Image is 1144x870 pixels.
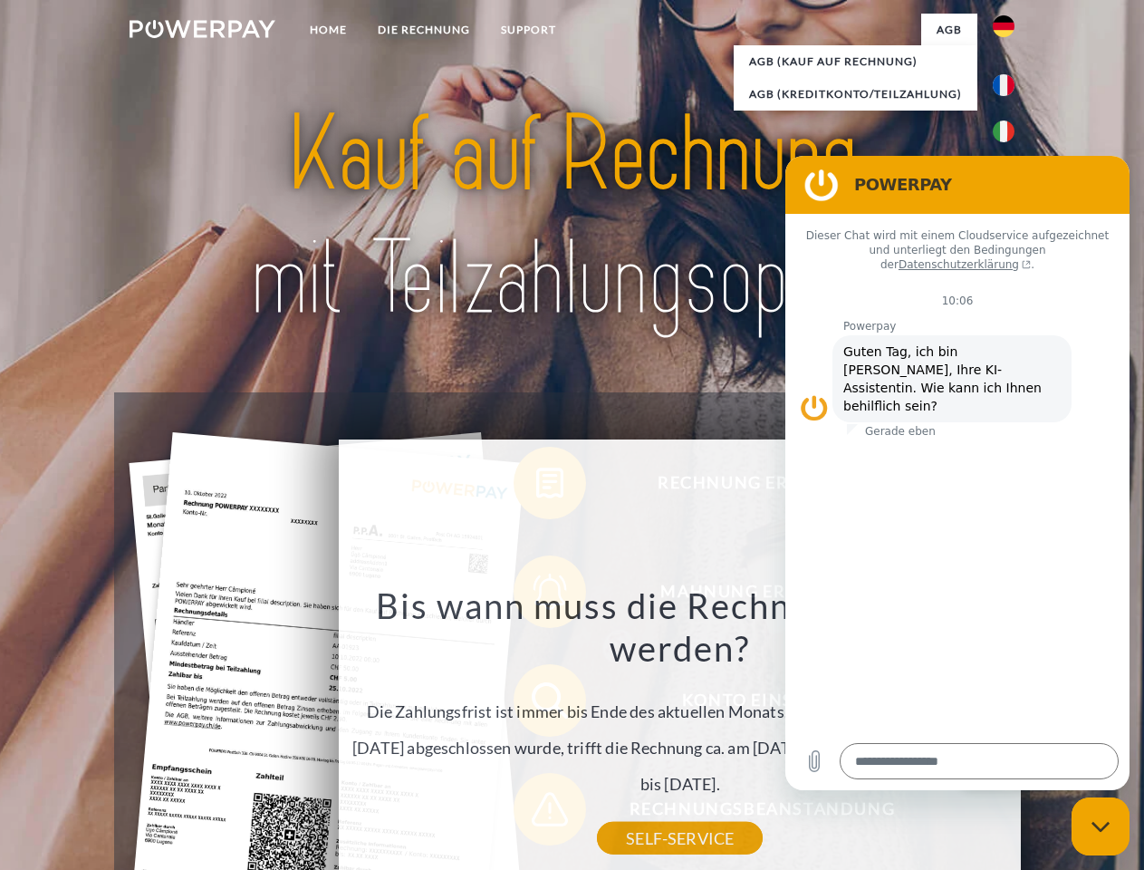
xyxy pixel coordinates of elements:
iframe: Schaltfläche zum Öffnen des Messaging-Fensters; Konversation läuft [1072,797,1130,855]
a: AGB (Kauf auf Rechnung) [734,45,977,78]
div: Die Zahlungsfrist ist immer bis Ende des aktuellen Monats. Wenn die Bestellung z.B. am [DATE] abg... [350,584,1011,838]
a: DIE RECHNUNG [362,14,485,46]
a: SELF-SERVICE [597,822,763,855]
a: SUPPORT [485,14,572,46]
img: de [993,15,1014,37]
img: it [993,121,1014,142]
h3: Bis wann muss die Rechnung bezahlt werden? [350,584,1011,671]
a: Home [294,14,362,46]
a: agb [921,14,977,46]
img: logo-powerpay-white.svg [130,20,275,38]
img: title-powerpay_de.svg [173,87,971,347]
a: AGB (Kreditkonto/Teilzahlung) [734,78,977,111]
img: fr [993,74,1014,96]
iframe: Messaging-Fenster [785,156,1130,790]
